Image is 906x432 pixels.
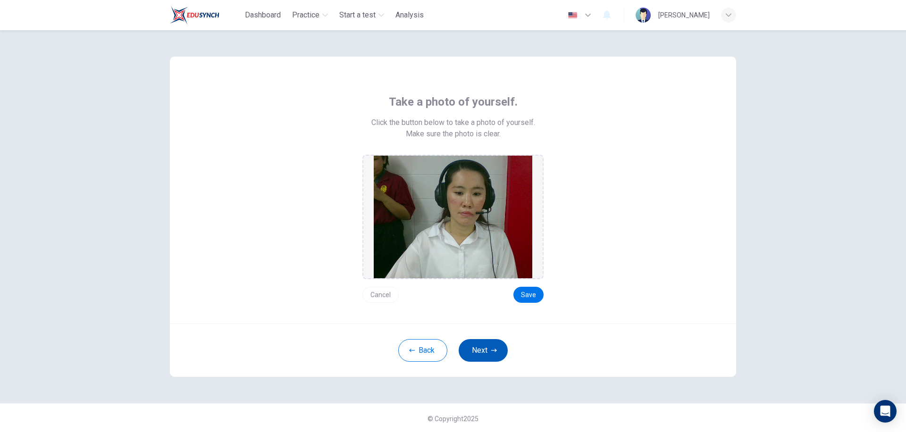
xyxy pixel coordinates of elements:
[392,7,428,24] button: Analysis
[374,156,532,278] img: preview screemshot
[658,9,710,21] div: [PERSON_NAME]
[395,9,424,21] span: Analysis
[406,128,501,140] span: Make sure the photo is clear.
[170,6,241,25] a: Train Test logo
[245,9,281,21] span: Dashboard
[636,8,651,23] img: Profile picture
[874,400,897,423] div: Open Intercom Messenger
[567,12,579,19] img: en
[288,7,332,24] button: Practice
[371,117,535,128] span: Click the button below to take a photo of yourself.
[292,9,319,21] span: Practice
[398,339,447,362] button: Back
[513,287,544,303] button: Save
[459,339,508,362] button: Next
[428,415,478,423] span: © Copyright 2025
[241,7,285,24] button: Dashboard
[389,94,518,109] span: Take a photo of yourself.
[339,9,376,21] span: Start a test
[336,7,388,24] button: Start a test
[170,6,219,25] img: Train Test logo
[362,287,399,303] button: Cancel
